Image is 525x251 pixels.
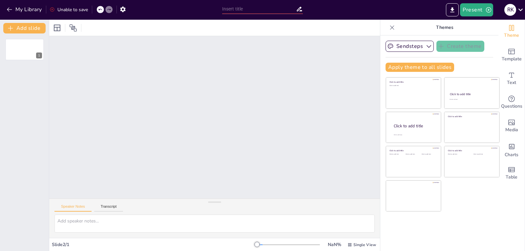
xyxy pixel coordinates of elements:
[504,32,519,39] span: Theme
[446,3,459,16] button: Export to PowerPoint
[389,149,436,152] div: Click to add title
[397,20,492,35] p: Themes
[222,4,296,14] input: Insert title
[448,154,469,155] div: Click to add text
[389,81,436,83] div: Click to add title
[505,151,518,158] span: Charts
[69,24,77,32] span: Position
[498,67,525,91] div: Add text boxes
[498,43,525,67] div: Add ready made slides
[498,114,525,138] div: Add images, graphics, shapes or video
[5,39,44,60] div: 1
[448,149,495,152] div: Click to add title
[504,4,516,16] div: r k
[460,3,493,16] button: Present
[52,241,257,248] div: Slide 2 / 1
[506,174,517,181] span: Table
[3,23,46,33] button: Add slide
[36,52,42,58] div: 1
[450,99,493,100] div: Click to add text
[386,41,434,52] button: Sendsteps
[394,123,436,129] div: Click to add title
[54,204,92,212] button: Speaker Notes
[52,23,62,33] div: Layout
[498,138,525,161] div: Add charts and graphs
[448,115,495,117] div: Click to add title
[50,7,88,13] div: Unable to save
[436,41,484,52] button: Create theme
[507,79,516,86] span: Text
[389,85,436,87] div: Click to add text
[473,154,494,155] div: Click to add text
[501,103,522,110] span: Questions
[498,20,525,43] div: Change the overall theme
[406,154,420,155] div: Click to add text
[502,55,522,63] span: Template
[450,92,493,96] div: Click to add title
[326,241,342,248] div: NaN %
[505,126,518,134] span: Media
[389,154,404,155] div: Click to add text
[353,242,376,247] span: Single View
[498,91,525,114] div: Get real-time input from your audience
[94,204,123,212] button: Transcript
[504,3,516,16] button: r k
[422,154,436,155] div: Click to add text
[386,63,454,72] button: Apply theme to all slides
[394,134,435,136] div: Click to add body
[5,4,45,15] button: My Library
[498,161,525,185] div: Add a table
